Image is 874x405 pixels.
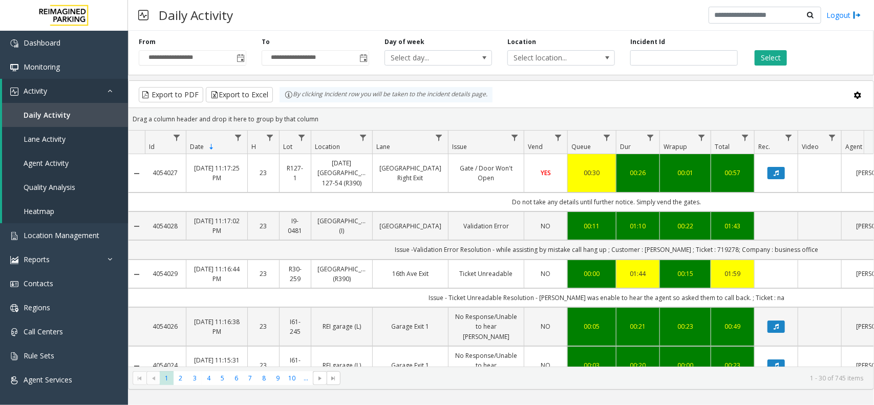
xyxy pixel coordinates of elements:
[623,269,653,279] div: 01:44
[357,51,369,65] span: Toggle popup
[286,216,305,236] a: I9-0481
[190,142,204,151] span: Date
[193,163,241,183] a: [DATE] 11:17:25 PM
[149,142,155,151] span: Id
[295,131,309,144] a: Lot Filter Menu
[379,360,442,370] a: Garage Exit 1
[2,79,128,103] a: Activity
[508,51,593,65] span: Select location...
[530,322,561,331] a: NO
[574,168,610,178] div: 00:30
[574,221,610,231] a: 00:11
[193,264,241,284] a: [DATE] 11:16:44 PM
[193,216,241,236] a: [DATE] 11:17:02 PM
[24,254,50,264] span: Reports
[644,131,657,144] a: Dur Filter Menu
[10,88,18,96] img: 'icon'
[193,355,241,375] a: [DATE] 11:15:31 PM
[280,87,493,102] div: By clicking Incident row you will be taken to the incident details page.
[385,51,470,65] span: Select day...
[10,63,18,72] img: 'icon'
[541,269,551,278] span: NO
[24,327,63,336] span: Call Centers
[24,158,69,168] span: Agent Activity
[379,322,442,331] a: Garage Exit 1
[24,38,60,48] span: Dashboard
[845,142,862,151] span: Agent
[508,131,522,144] a: Issue Filter Menu
[455,312,518,342] a: No Response/Unable to hear [PERSON_NAME]
[235,51,246,65] span: Toggle popup
[541,222,551,230] span: NO
[170,131,184,144] a: Id Filter Menu
[299,371,313,385] span: Page 11
[129,110,873,128] div: Drag a column header and drop it here to group by that column
[551,131,565,144] a: Vend Filter Menu
[541,322,551,331] span: NO
[262,37,270,47] label: To
[129,362,145,370] a: Collapse Details
[452,142,467,151] span: Issue
[229,371,243,385] span: Page 6
[356,131,370,144] a: Location Filter Menu
[188,371,202,385] span: Page 3
[139,37,156,47] label: From
[738,131,752,144] a: Total Filter Menu
[623,221,653,231] div: 01:10
[379,269,442,279] a: 16th Ave Exit
[151,322,180,331] a: 4054026
[664,142,687,151] span: Wrapup
[251,142,256,151] span: H
[24,279,53,288] span: Contacts
[623,168,653,178] a: 00:26
[802,142,819,151] span: Video
[528,142,543,151] span: Vend
[623,322,653,331] a: 00:21
[24,134,66,144] span: Lane Activity
[254,360,273,370] a: 23
[541,361,551,370] span: NO
[717,360,748,370] a: 00:23
[283,142,292,151] span: Lot
[666,360,705,370] a: 00:00
[2,199,128,223] a: Heatmap
[313,371,327,386] span: Go to the next page
[129,131,873,367] div: Data table
[623,360,653,370] a: 00:20
[129,169,145,178] a: Collapse Details
[271,371,285,385] span: Page 9
[24,182,75,192] span: Quality Analysis
[317,264,366,284] a: [GEOGRAPHIC_DATA] (R390)
[826,10,861,20] a: Logout
[317,322,366,331] a: REI garage (L)
[717,168,748,178] a: 00:57
[24,62,60,72] span: Monitoring
[24,86,47,96] span: Activity
[347,374,863,382] kendo-pager-info: 1 - 30 of 745 items
[717,269,748,279] div: 01:59
[695,131,709,144] a: Wrapup Filter Menu
[10,352,18,360] img: 'icon'
[574,269,610,279] div: 00:00
[571,142,591,151] span: Queue
[755,50,787,66] button: Select
[666,221,705,231] a: 00:22
[24,303,50,312] span: Regions
[455,221,518,231] a: Validation Error
[574,322,610,331] a: 00:05
[717,221,748,231] a: 01:43
[507,37,536,47] label: Location
[216,371,229,385] span: Page 5
[254,322,273,331] a: 23
[257,371,271,385] span: Page 8
[317,216,366,236] a: [GEOGRAPHIC_DATA] (I)
[10,304,18,312] img: 'icon'
[286,355,305,375] a: I61-245
[207,143,216,151] span: Sortable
